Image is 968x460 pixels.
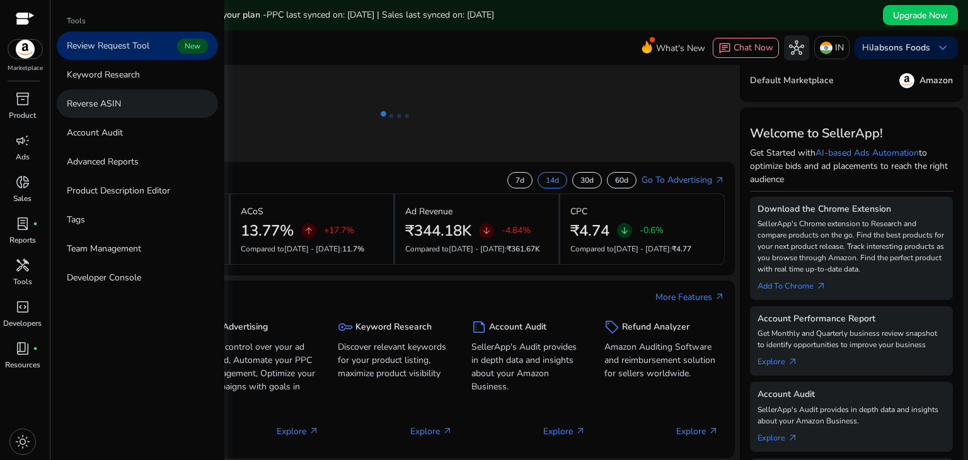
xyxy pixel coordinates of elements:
p: Explore [676,425,718,438]
p: Hi [862,43,930,52]
h5: Amazon [919,76,953,86]
span: arrow_outward [788,433,798,443]
p: Tools [13,276,32,287]
p: Review Request Tool [67,39,149,52]
span: [DATE] - [DATE] [614,244,670,254]
span: fiber_manual_record [33,346,38,351]
img: amazon.svg [8,40,42,59]
p: Compared to : [241,243,384,255]
span: sell [604,319,619,335]
span: summarize [471,319,487,335]
img: in.svg [820,42,833,54]
span: book_4 [15,341,30,356]
p: Advanced Reports [67,155,139,168]
span: arrow_outward [816,281,826,291]
p: Ads [16,151,30,163]
a: Explorearrow_outward [758,427,808,444]
p: -0.6% [640,226,664,235]
span: arrow_outward [715,292,725,302]
button: Upgrade Now [883,5,958,25]
p: Discover relevant keywords for your product listing, maximize product visibility [338,340,452,380]
span: PPC last synced on: [DATE] | Sales last synced on: [DATE] [267,9,494,21]
p: Reverse ASIN [67,97,121,110]
p: SellerApp's Audit provides in depth data and insights about your Amazon Business. [471,340,585,393]
p: 60d [615,175,628,185]
span: [DATE] - [DATE] [449,244,505,254]
a: Go To Advertisingarrow_outward [642,173,725,187]
span: New [177,38,208,54]
p: Product [9,110,36,121]
span: ₹4.77 [672,244,691,254]
span: Chat Now [734,42,773,54]
p: Amazon Auditing Software and reimbursement solution for sellers worldwide. [604,340,718,380]
span: code_blocks [15,299,30,314]
button: chatChat Now [713,38,779,58]
span: light_mode [15,434,30,449]
span: What's New [656,37,705,59]
h3: Welcome to SellerApp! [750,126,953,141]
span: handyman [15,258,30,273]
span: inventory_2 [15,91,30,106]
p: +17.7% [324,226,354,235]
p: Account Audit [67,126,123,139]
span: 11.7% [342,244,364,254]
a: Add To Chrome [758,275,836,292]
span: arrow_outward [788,357,798,367]
h5: Keyword Research [355,322,432,333]
p: Tools [67,15,86,26]
h5: Advertising [222,322,268,333]
p: SellerApp's Chrome extension to Research and compare products on the go. Find the best products f... [758,218,945,275]
h2: ₹344.18K [405,222,471,240]
span: fiber_manual_record [33,221,38,226]
p: Explore [277,425,319,438]
span: campaign [15,133,30,148]
p: Get Started with to optimize bids and ad placements to reach the right audience [750,146,953,186]
span: arrow_downward [619,226,630,236]
span: arrow_outward [442,426,452,436]
span: [DATE] - [DATE] [284,244,340,254]
span: arrow_outward [708,426,718,436]
p: Take control over your ad spend, Automate your PPC Management, Optimize your campaigns with goals... [205,340,319,406]
p: Team Management [67,242,141,255]
p: -4.84% [502,226,531,235]
span: arrow_upward [304,226,314,236]
p: IN [835,37,844,59]
p: 30d [580,175,594,185]
p: Explore [410,425,452,438]
span: key [338,319,353,335]
a: More Featuresarrow_outward [655,290,725,304]
span: ₹361.67K [507,244,540,254]
p: Reports [9,234,36,246]
p: ACoS [241,205,263,218]
span: donut_small [15,175,30,190]
a: AI-based Ads Automation [815,147,919,159]
h5: Account Audit [489,322,546,333]
p: SellerApp's Audit provides in depth data and insights about your Amazon Business. [758,404,945,427]
h5: Download the Chrome Extension [758,204,945,215]
p: Compared to : [570,243,715,255]
span: arrow_outward [575,426,585,436]
p: Sales [13,193,32,204]
p: Product Description Editor [67,184,170,197]
h5: Refund Analyzer [622,322,689,333]
img: amazon.svg [899,73,914,88]
p: Developers [3,318,42,329]
h5: Account Audit [758,389,945,400]
h5: Data syncs run less frequently on your plan - [83,10,494,21]
b: Jabsons Foods [871,42,930,54]
p: Compared to : [405,243,548,255]
span: arrow_outward [309,426,319,436]
p: Tags [67,213,85,226]
h2: ₹4.74 [570,222,609,240]
span: hub [789,40,804,55]
h5: Default Marketplace [750,76,834,86]
p: Get Monthly and Quarterly business review snapshot to identify opportunities to improve your busi... [758,328,945,350]
p: 14d [546,175,559,185]
p: Explore [543,425,585,438]
span: chat [718,42,731,55]
p: Ad Revenue [405,205,452,218]
span: arrow_outward [715,175,725,185]
a: Explorearrow_outward [758,350,808,368]
p: CPC [570,205,587,218]
p: 7d [516,175,524,185]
